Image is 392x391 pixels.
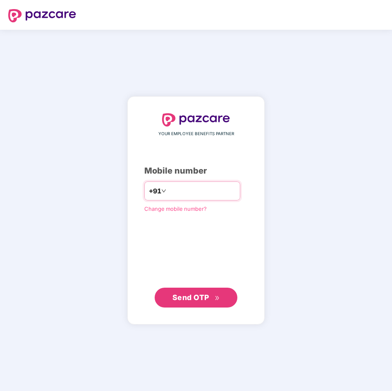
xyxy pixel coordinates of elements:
[144,205,207,212] a: Change mobile number?
[161,188,166,193] span: down
[215,296,220,301] span: double-right
[8,9,76,22] img: logo
[149,186,161,196] span: +91
[144,165,248,177] div: Mobile number
[172,293,209,302] span: Send OTP
[162,113,230,126] img: logo
[158,131,234,137] span: YOUR EMPLOYEE BENEFITS PARTNER
[155,288,237,308] button: Send OTPdouble-right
